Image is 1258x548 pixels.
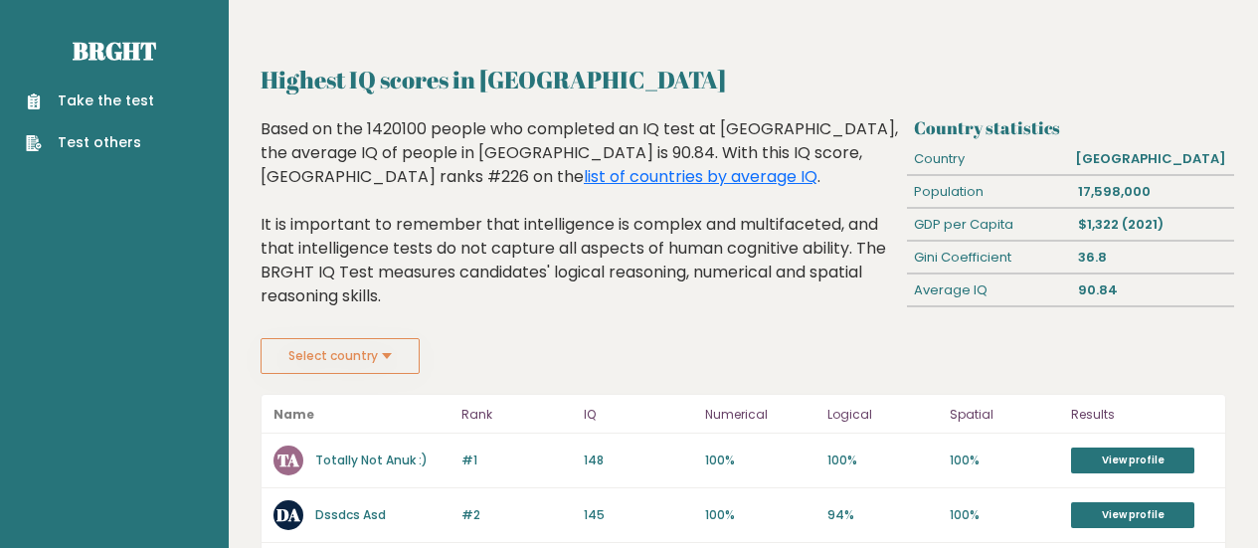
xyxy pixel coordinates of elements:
[26,91,154,111] a: Take the test
[1070,242,1233,274] div: 36.8
[315,452,428,468] a: Totally Not Anuk :)
[461,506,572,524] p: #2
[705,403,815,427] p: Numerical
[584,506,694,524] p: 145
[584,165,817,188] a: list of countries by average IQ
[273,406,314,423] b: Name
[827,403,938,427] p: Logical
[950,506,1060,524] p: 100%
[261,117,899,338] div: Based on the 1420100 people who completed an IQ test at [GEOGRAPHIC_DATA], the average IQ of peop...
[73,35,156,67] a: Brght
[461,403,572,427] p: Rank
[315,506,386,523] a: Dssdcs Asd
[261,338,420,374] button: Select country
[950,403,1060,427] p: Spatial
[261,62,1226,97] h2: Highest IQ scores in [GEOGRAPHIC_DATA]
[1071,448,1194,473] a: View profile
[276,503,300,526] text: DA
[907,209,1070,241] div: GDP per Capita
[907,143,1068,175] div: Country
[1070,209,1233,241] div: $1,322 (2021)
[950,452,1060,469] p: 100%
[914,117,1226,138] h3: Country statistics
[584,403,694,427] p: IQ
[584,452,694,469] p: 148
[26,132,154,153] a: Test others
[705,452,815,469] p: 100%
[705,506,815,524] p: 100%
[1068,143,1234,175] div: [GEOGRAPHIC_DATA]
[1070,274,1233,306] div: 90.84
[1071,403,1213,427] p: Results
[461,452,572,469] p: #1
[827,506,938,524] p: 94%
[907,274,1070,306] div: Average IQ
[907,242,1070,274] div: Gini Coefficient
[827,452,938,469] p: 100%
[1070,176,1233,208] div: 17,598,000
[1071,502,1194,528] a: View profile
[277,449,299,471] text: TA
[907,176,1070,208] div: Population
